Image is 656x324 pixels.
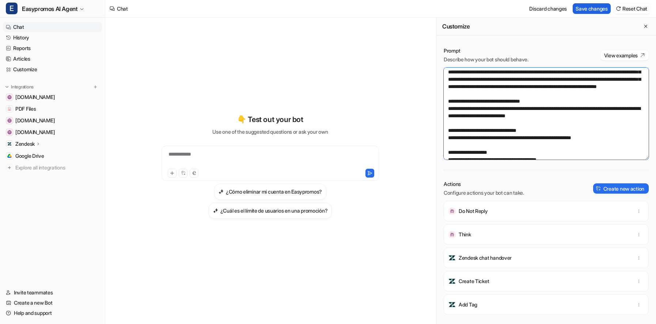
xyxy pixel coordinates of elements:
img: Google Drive [7,154,12,158]
img: ¿Cómo eliminar mi cuenta en Easypromos? [219,189,224,194]
a: Explore all integrations [3,163,102,173]
img: easypromos-apiref.redoc.ly [7,118,12,123]
h3: ¿Cuál es el límite de usuarios en una promoción? [220,207,328,214]
a: easypromos-apiref.redoc.ly[DOMAIN_NAME] [3,115,102,126]
p: Zendesk chat handover [459,254,512,262]
span: [DOMAIN_NAME] [15,117,55,124]
p: Use one of the suggested questions or ask your own [212,128,328,136]
a: Articles [3,54,102,64]
p: Do Not Reply [459,207,488,215]
span: E [6,3,18,14]
a: Chat [3,22,102,32]
button: Save changes [573,3,611,14]
p: Configure actions your bot can take. [444,189,524,197]
span: Explore all integrations [15,162,99,174]
p: Add Tag [459,301,477,308]
img: menu_add.svg [93,84,98,89]
button: Integrations [3,83,36,91]
button: Create new action [593,183,649,194]
span: Easypromos AI Agent [22,4,77,14]
a: Google DriveGoogle Drive [3,151,102,161]
img: ¿Cuál es el límite de usuarios en una promoción? [213,208,218,213]
img: www.easypromosapp.com [7,130,12,134]
h3: ¿Cómo eliminar mi cuenta en Easypromos? [226,188,322,195]
img: reset [616,6,621,11]
p: Prompt [444,47,528,54]
img: Create Ticket icon [448,278,456,285]
img: create-action-icon.svg [596,186,601,191]
span: Google Drive [15,152,44,160]
img: explore all integrations [6,164,13,171]
p: 👇 Test out your bot [237,114,303,125]
button: Reset Chat [614,3,650,14]
a: PDF FilesPDF Files [3,104,102,114]
img: www.notion.com [7,95,12,99]
h2: Customize [442,23,470,30]
button: ¿Cómo eliminar mi cuenta en Easypromos?¿Cómo eliminar mi cuenta en Easypromos? [214,184,326,200]
p: Integrations [11,84,34,90]
img: expand menu [4,84,10,89]
img: PDF Files [7,107,12,111]
a: Invite teammates [3,287,102,298]
p: Zendesk [15,140,35,148]
p: Actions [444,180,524,188]
span: [DOMAIN_NAME] [15,129,55,136]
button: Close flyout [641,22,650,31]
span: PDF Files [15,105,36,113]
a: Create a new Bot [3,298,102,308]
p: Describe how your bot should behave. [444,56,528,63]
a: Help and support [3,308,102,318]
img: Zendesk [7,142,12,146]
button: Discard changes [526,3,570,14]
img: Zendesk chat handover icon [448,254,456,262]
span: [DOMAIN_NAME] [15,94,55,101]
a: www.easypromosapp.com[DOMAIN_NAME] [3,127,102,137]
button: ¿Cuál es el límite de usuarios en una promoción?¿Cuál es el límite de usuarios en una promoción? [209,203,332,219]
img: Do Not Reply icon [448,207,456,215]
a: History [3,33,102,43]
a: Reports [3,43,102,53]
p: Create Ticket [459,278,489,285]
img: Add Tag icon [448,301,456,308]
a: Customize [3,64,102,75]
p: Think [459,231,471,238]
img: Think icon [448,231,456,238]
div: Chat [117,5,128,12]
a: www.notion.com[DOMAIN_NAME] [3,92,102,102]
button: View examples [600,50,649,60]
